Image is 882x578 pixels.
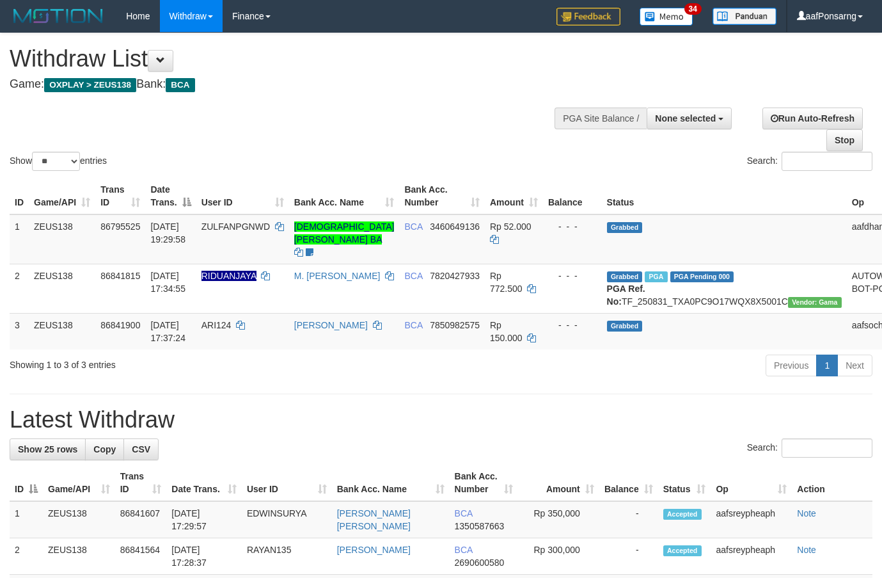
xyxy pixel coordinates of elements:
td: TF_250831_TXA0PC9O17WQX8X5001C [602,264,847,313]
span: Marked by aafnoeunsreypich [645,271,667,282]
th: User ID: activate to sort column ascending [242,465,332,501]
span: ZULFANPGNWD [201,221,270,232]
b: PGA Ref. No: [607,284,645,307]
td: - [599,538,658,575]
span: [DATE] 19:29:58 [150,221,185,245]
td: [DATE] 17:28:37 [166,538,242,575]
span: BCA [404,221,422,232]
th: Bank Acc. Number: activate to sort column ascending [450,465,519,501]
th: ID: activate to sort column descending [10,465,43,501]
td: 86841564 [115,538,167,575]
span: ARI124 [201,320,232,330]
span: 34 [684,3,702,15]
a: [DEMOGRAPHIC_DATA][PERSON_NAME] BA [294,221,395,245]
span: Vendor URL: https://trx31.1velocity.biz [788,297,842,308]
span: Copy 2690600580 to clipboard [455,558,505,568]
a: Run Auto-Refresh [762,108,863,129]
td: Rp 300,000 [518,538,599,575]
span: BCA [404,271,422,281]
td: 1 [10,501,43,538]
a: Stop [826,129,863,151]
th: Status: activate to sort column ascending [658,465,711,501]
span: [DATE] 17:37:24 [150,320,185,343]
td: ZEUS138 [29,264,95,313]
th: Game/API: activate to sort column ascending [43,465,115,501]
span: Rp 772.500 [490,271,523,294]
th: ID [10,178,29,214]
td: aafsreypheaph [711,501,792,538]
td: 2 [10,264,29,313]
span: [DATE] 17:34:55 [150,271,185,294]
td: ZEUS138 [29,214,95,264]
div: - - - [548,319,597,332]
th: Balance [543,178,602,214]
td: 3 [10,313,29,349]
th: Status [602,178,847,214]
button: None selected [647,108,732,129]
span: Grabbed [607,321,643,332]
td: Rp 350,000 [518,501,599,538]
td: [DATE] 17:29:57 [166,501,242,538]
th: Action [792,465,872,501]
th: Balance: activate to sort column ascending [599,465,658,501]
span: CSV [132,444,150,454]
span: Grabbed [607,222,643,233]
th: Date Trans.: activate to sort column ascending [166,465,242,501]
label: Search: [747,152,872,171]
span: 86841815 [100,271,140,281]
span: 86841900 [100,320,140,330]
a: [PERSON_NAME] [PERSON_NAME] [337,508,411,531]
span: PGA Pending [670,271,734,282]
select: Showentries [32,152,80,171]
td: 1 [10,214,29,264]
span: Rp 52.000 [490,221,532,232]
td: aafsreypheaph [711,538,792,575]
img: MOTION_logo.png [10,6,107,26]
td: EDWINSURYA [242,501,332,538]
a: Copy [85,438,124,460]
span: Nama rekening ada tanda titik/strip, harap diedit [201,271,256,281]
th: User ID: activate to sort column ascending [196,178,289,214]
th: Op: activate to sort column ascending [711,465,792,501]
a: [PERSON_NAME] [337,545,411,555]
span: None selected [655,113,716,124]
label: Show entries [10,152,107,171]
th: Bank Acc. Name: activate to sort column ascending [332,465,450,501]
div: PGA Site Balance / [555,108,647,129]
th: Bank Acc. Number: activate to sort column ascending [399,178,485,214]
th: Date Trans.: activate to sort column descending [145,178,196,214]
span: BCA [455,508,473,518]
img: panduan.png [713,8,776,25]
td: 2 [10,538,43,575]
th: Game/API: activate to sort column ascending [29,178,95,214]
th: Amount: activate to sort column ascending [518,465,599,501]
span: Accepted [663,545,702,556]
th: Trans ID: activate to sort column ascending [95,178,145,214]
a: M. [PERSON_NAME] [294,271,381,281]
span: Copy 7850982575 to clipboard [430,320,480,330]
div: - - - [548,220,597,233]
td: RAYAN135 [242,538,332,575]
th: Trans ID: activate to sort column ascending [115,465,167,501]
label: Search: [747,438,872,458]
span: BCA [404,320,422,330]
span: Rp 150.000 [490,320,523,343]
a: Previous [766,355,817,376]
span: Copy 7820427933 to clipboard [430,271,480,281]
span: Grabbed [607,271,643,282]
input: Search: [782,152,872,171]
span: OXPLAY > ZEUS138 [44,78,136,92]
a: CSV [123,438,159,460]
h4: Game: Bank: [10,78,575,91]
input: Search: [782,438,872,458]
span: Copy [93,444,116,454]
td: 86841607 [115,501,167,538]
th: Bank Acc. Name: activate to sort column ascending [289,178,400,214]
h1: Latest Withdraw [10,407,872,433]
a: [PERSON_NAME] [294,320,368,330]
span: Show 25 rows [18,444,77,454]
h1: Withdraw List [10,46,575,72]
div: - - - [548,269,597,282]
a: Note [797,545,816,555]
td: ZEUS138 [29,313,95,349]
